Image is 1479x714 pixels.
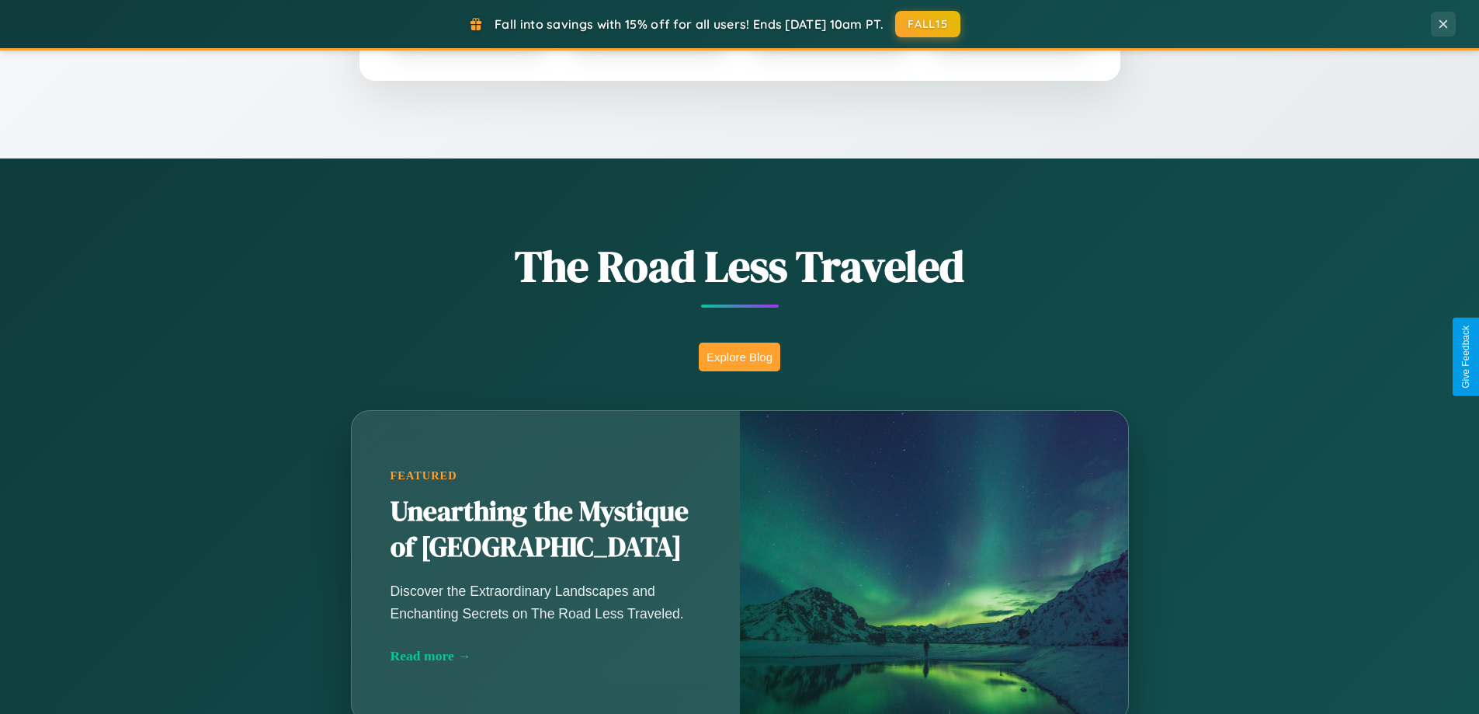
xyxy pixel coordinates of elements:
div: Read more → [391,648,701,664]
h2: Unearthing the Mystique of [GEOGRAPHIC_DATA] [391,494,701,566]
button: Explore Blog [699,343,780,371]
button: FALL15 [895,11,960,37]
h1: The Road Less Traveled [274,236,1206,296]
div: Give Feedback [1460,326,1471,388]
p: Discover the Extraordinary Landscapes and Enchanting Secrets on The Road Less Traveled. [391,580,701,624]
div: Featured [391,469,701,482]
span: Fall into savings with 15% off for all users! Ends [DATE] 10am PT. [495,16,884,32]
